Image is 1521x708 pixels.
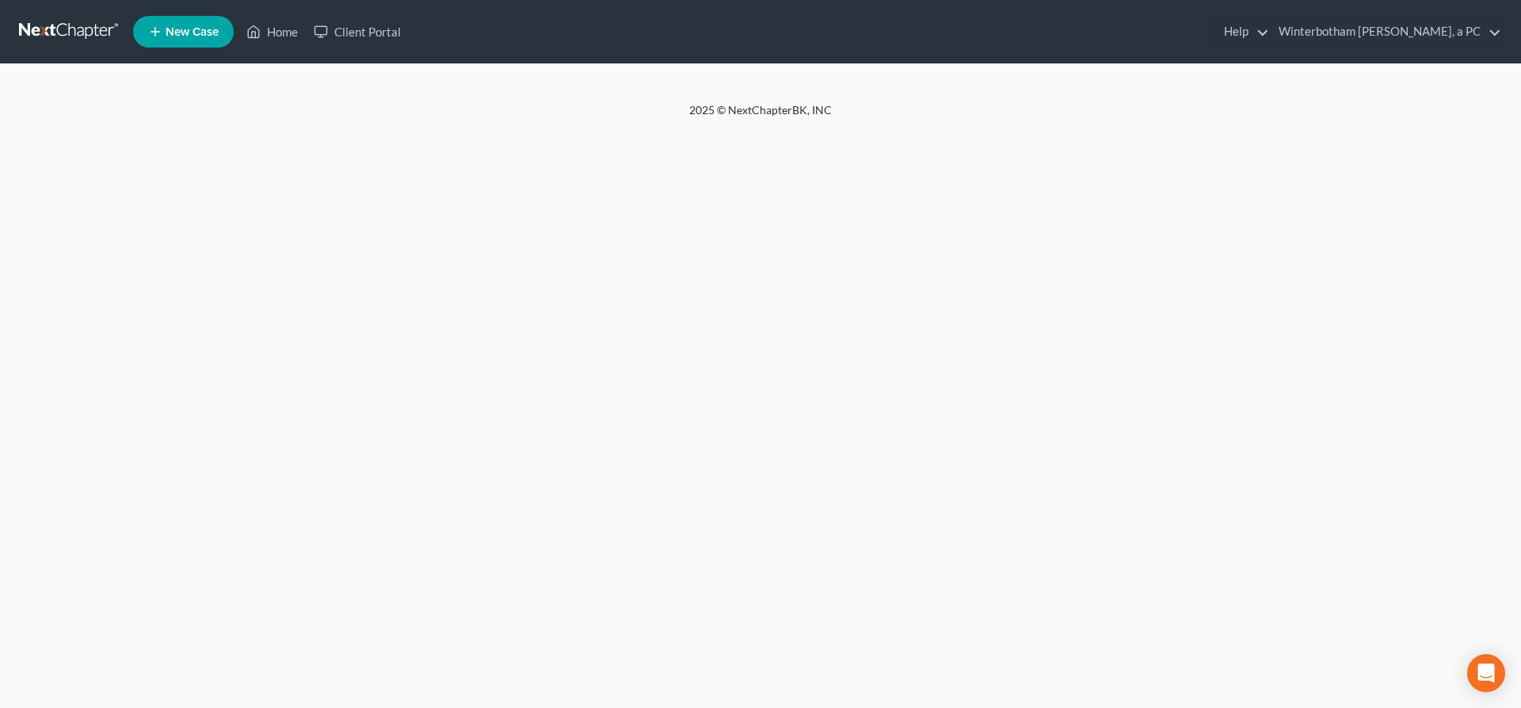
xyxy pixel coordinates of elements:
div: 2025 © NextChapterBK, INC [309,102,1212,131]
a: Client Portal [306,17,409,46]
new-legal-case-button: New Case [133,16,234,48]
a: Winterbotham [PERSON_NAME], a PC [1271,17,1501,46]
a: Home [238,17,306,46]
a: Help [1216,17,1269,46]
div: Open Intercom Messenger [1467,654,1505,692]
